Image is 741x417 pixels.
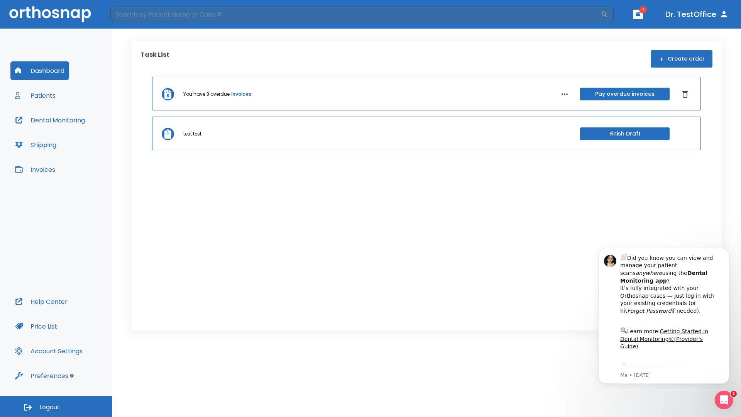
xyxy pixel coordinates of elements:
[183,91,230,98] p: You have 3 overdue
[9,6,91,22] img: Orthosnap
[580,88,670,100] button: Pay overdue invoices
[662,7,732,21] button: Dr. TestOffice
[10,61,69,80] button: Dashboard
[639,6,647,14] span: 1
[231,91,251,98] a: invoices
[10,160,60,179] button: Invoices
[131,12,137,18] button: Dismiss notification
[10,342,87,360] button: Account Settings
[110,7,601,22] input: Search by Patient Name or Case #
[10,292,72,311] button: Help Center
[10,136,61,154] button: Shipping
[10,317,62,336] button: Price List
[10,366,73,385] button: Preferences
[10,111,90,129] button: Dental Monitoring
[68,372,75,379] div: Tooltip anchor
[580,127,670,140] button: Finish Draft
[10,86,60,105] button: Patients
[140,50,169,68] p: Task List
[731,391,737,397] span: 1
[34,123,102,137] a: App Store
[34,131,131,138] p: Message from Ma, sent 7w ago
[587,241,741,388] iframe: Intercom notifications message
[183,131,201,137] p: test test
[715,391,733,409] iframe: Intercom live chat
[39,403,60,412] span: Logout
[651,50,712,68] button: Create order
[679,88,691,100] button: Dismiss
[34,121,131,161] div: Download the app: | ​ Let us know if you need help getting started!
